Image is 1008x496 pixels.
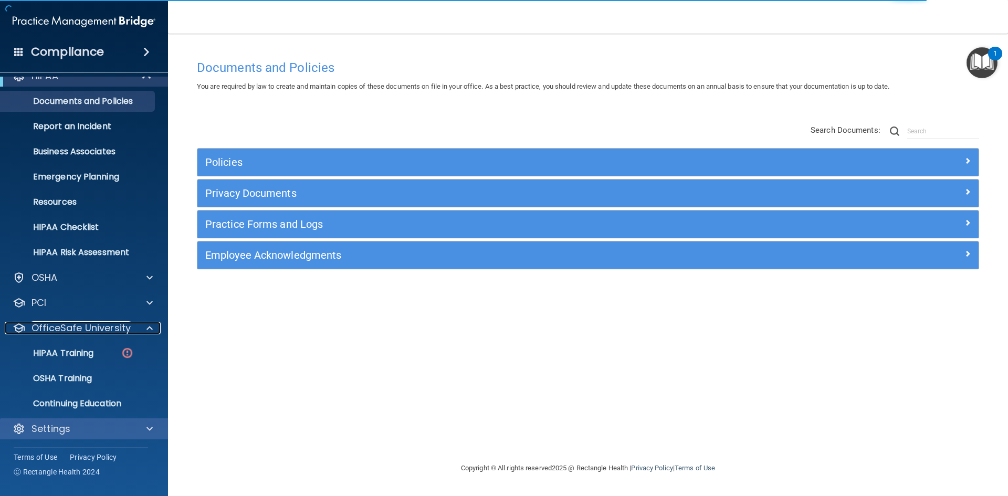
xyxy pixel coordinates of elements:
span: Ⓒ Rectangle Health 2024 [14,467,100,477]
a: Practice Forms and Logs [205,216,971,233]
img: PMB logo [13,11,155,32]
a: Terms of Use [14,452,57,462]
p: OSHA [31,271,58,284]
a: OSHA [13,271,153,284]
p: Resources [7,197,150,207]
div: Copyright © All rights reserved 2025 @ Rectangle Health | | [396,451,780,485]
iframe: Drift Widget Chat Controller [826,421,995,463]
button: Open Resource Center, 1 new notification [967,47,997,78]
a: OfficeSafe University [13,322,153,334]
a: Terms of Use [675,464,715,472]
p: HIPAA Training [7,348,93,358]
span: You are required by law to create and maintain copies of these documents on file in your office. ... [197,82,889,90]
p: OSHA Training [7,373,92,384]
h4: Compliance [31,45,104,59]
h4: Documents and Policies [197,61,979,75]
p: Business Associates [7,146,150,157]
a: Settings [13,423,153,435]
p: PCI [31,297,46,309]
p: OfficeSafe University [31,322,131,334]
a: Privacy Policy [70,452,117,462]
span: Search Documents: [811,125,880,135]
p: Continuing Education [7,398,150,409]
p: Documents and Policies [7,96,150,107]
p: Report an Incident [7,121,150,132]
p: HIPAA Checklist [7,222,150,233]
h5: Employee Acknowledgments [205,249,775,261]
p: Settings [31,423,70,435]
a: Privacy Policy [631,464,673,472]
a: PCI [13,297,153,309]
img: danger-circle.6113f641.png [121,346,134,360]
h5: Privacy Documents [205,187,775,199]
p: HIPAA Risk Assessment [7,247,150,258]
h5: Practice Forms and Logs [205,218,775,230]
a: Privacy Documents [205,185,971,202]
h5: Policies [205,156,775,168]
input: Search [907,123,979,139]
a: Employee Acknowledgments [205,247,971,263]
p: Emergency Planning [7,172,150,182]
div: 1 [993,54,997,67]
img: ic-search.3b580494.png [890,126,899,136]
a: Policies [205,154,971,171]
